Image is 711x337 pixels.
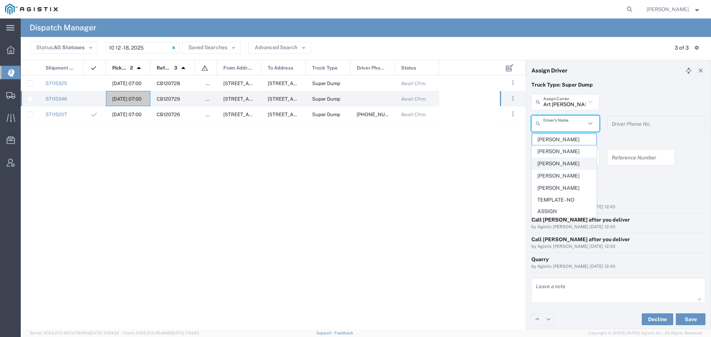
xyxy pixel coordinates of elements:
[112,60,127,76] span: Pickup Date and Time
[401,81,427,86] span: Await Cfrm.
[531,224,705,230] div: by Agistix [PERSON_NAME] [DATE] 12:43
[54,44,84,50] span: All Statuses
[171,331,199,335] span: [DATE] 11:51:43
[357,112,400,117] span: 650-521-3377
[531,256,705,263] div: Quarry
[312,112,340,117] span: Super Dump
[46,60,76,76] span: Shipment No.
[532,146,596,157] span: [PERSON_NAME]
[512,78,514,87] span: . . .
[123,331,199,335] span: Client: 2025.21.0-f0c8481
[531,243,705,250] div: by Agistix [PERSON_NAME] [DATE] 12:43
[647,5,689,13] span: Robert Casaus
[206,112,217,117] span: false
[30,18,96,37] h4: Dispatch Manager
[223,60,253,76] span: From Address
[30,42,98,54] button: Status:All Statuses
[223,81,297,86] span: 26292 E River Rd, Escalon, California, 95320, United States
[531,137,705,144] h4: References
[316,331,335,335] a: Support
[508,78,518,88] button: ...
[206,81,217,86] span: false
[46,112,67,117] a: 57115207
[112,112,141,117] span: 10/14/2025, 07:00
[531,81,705,89] p: Truck Type: Super Dump
[532,158,596,169] span: [PERSON_NAME]
[312,81,340,86] span: Super Dump
[177,62,189,74] img: arrow-dropup.svg
[508,93,518,104] button: ...
[531,236,705,243] div: Call [PERSON_NAME] after you deliver
[268,60,293,76] span: To Address
[642,313,673,325] button: Decline
[543,314,554,325] a: Edit next row
[401,60,416,76] span: Status
[223,96,297,102] span: 26292 E River Rd, Escalon, California, 95320, United States
[532,182,596,194] span: [PERSON_NAME]
[223,112,297,117] span: 12523 North, CA-59, Merced, California, 95348, United States
[532,314,543,325] a: Edit previous row
[334,331,353,335] a: Feedback
[531,183,705,190] h4: Notes
[508,109,518,119] button: ...
[531,67,567,74] h4: Assign Driver
[30,331,119,335] span: Server: 2025.21.0-667a72bf6fa
[531,216,705,224] div: Call [PERSON_NAME] after you deliver
[130,60,133,76] span: 2
[401,112,427,117] span: Await Cfrm.
[157,96,180,102] span: CB120729
[133,62,145,74] img: arrow-dropup.svg
[646,5,701,14] button: [PERSON_NAME]
[588,330,702,336] span: Copyright © [DATE]-[DATE] Agistix Inc., All Rights Reserved
[89,331,119,335] span: [DATE] 10:54:32
[312,60,338,76] span: Truck Type
[157,81,180,86] span: CB120728
[182,42,241,54] button: Saved Searches
[5,4,58,15] img: logo
[268,81,341,86] span: 4588 Hope Ln, Salida, California, 95368, United States
[512,94,514,103] span: . . .
[201,64,208,72] img: icon
[112,81,141,86] span: 10/14/2025, 07:00
[532,170,596,182] span: [PERSON_NAME]
[531,204,705,210] div: by Agistix [PERSON_NAME] [DATE] 12:43
[675,44,689,52] div: 3 of 3
[112,96,141,102] span: 10/14/2025, 07:00
[312,96,340,102] span: Super Dump
[268,112,341,117] span: 499 Sunrise Ave, Madera, California, United States
[157,60,171,76] span: Reference
[46,81,67,86] a: 57115325
[357,60,387,76] span: Driver Phone No.
[206,96,217,102] span: false
[532,194,596,217] span: TEMPLATE - NO ASSIGN
[46,96,67,102] a: 57115346
[268,96,381,102] span: 1524 N Carpenter Rd, Modesto, California, 95351, United States
[512,109,514,118] span: . . .
[157,112,180,117] span: CB120726
[531,196,705,204] div: Business No Loading Dock
[401,96,427,102] span: Await Cfrm.
[531,263,705,270] div: by Agistix [PERSON_NAME] [DATE] 12:43
[676,313,705,325] button: Save
[174,60,177,76] span: 3
[532,134,596,145] span: [PERSON_NAME]
[90,64,97,72] img: icon
[248,42,311,54] button: Advanced Search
